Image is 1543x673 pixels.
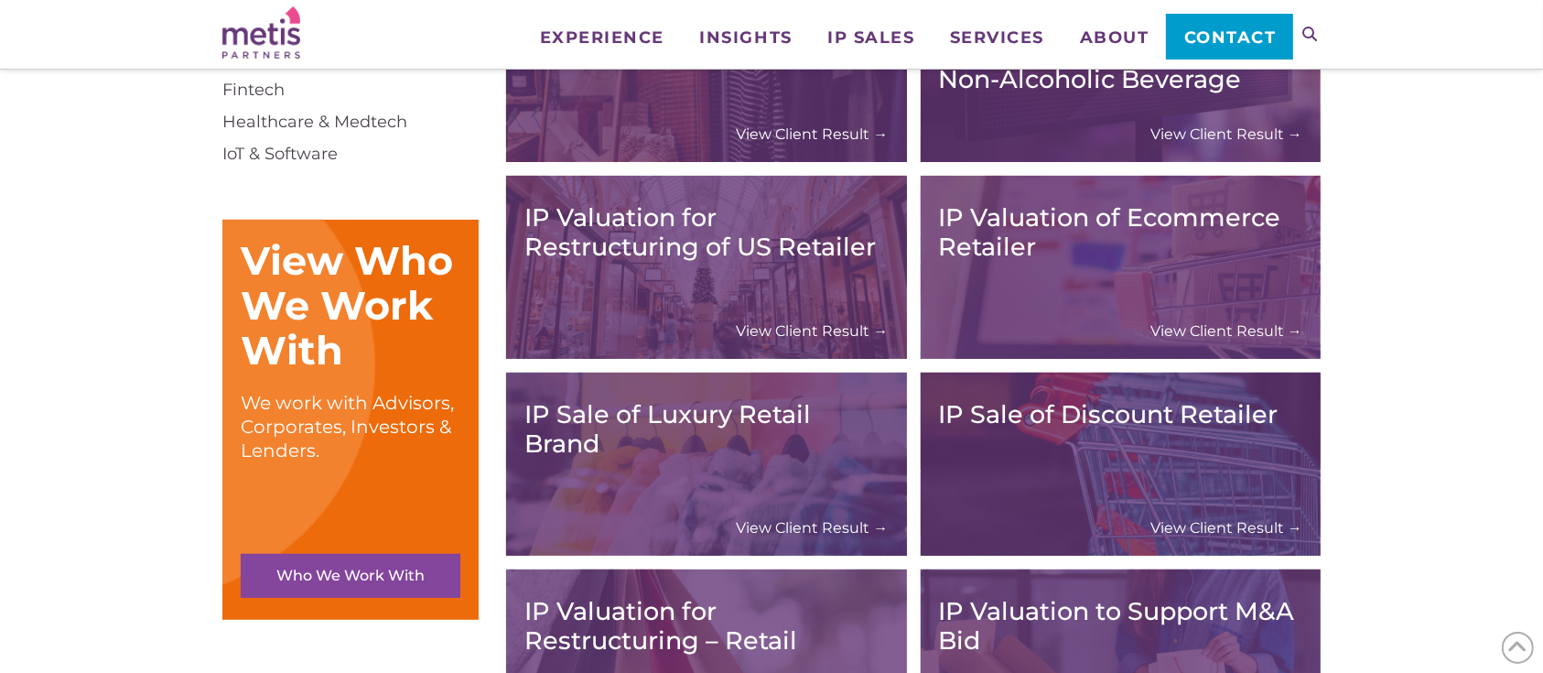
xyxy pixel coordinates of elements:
a: View Client Result → [1150,125,1302,144]
a: Contact [1166,14,1293,60]
span: About [1080,29,1149,46]
a: Fintech [222,80,285,100]
span: Back to Top [1502,632,1534,664]
div: View Who We Work With [241,238,460,373]
a: View Client Result → [737,125,889,144]
span: IP Sales [827,29,914,46]
h3: IP Valuation of Ecommerce Retailer [939,203,1303,262]
h3: IP Valuation for Restructuring – Retail [524,597,889,656]
h3: IP Sale of Luxury Retail Brand [524,400,889,459]
span: Experience [540,29,664,46]
a: IoT & Software [222,144,338,164]
a: View Client Result → [1150,518,1302,537]
h3: IP Valuation for Restructuring of US Retailer [524,203,889,262]
h3: IP Sale of Discount Retailer [939,400,1303,429]
div: We work with Advisors, Corporates, Investors & Lenders. [241,391,460,462]
span: Contact [1184,29,1277,46]
h3: IP Valuation to Support M&A Bid [939,597,1303,656]
span: Insights [699,29,792,46]
a: View Client Result → [737,518,889,537]
span: Services [950,29,1044,46]
a: View Client Result → [737,321,889,341]
a: View Client Result → [1150,321,1302,341]
img: Metis Partners [222,6,300,59]
a: Who We Work With [241,554,460,598]
a: Healthcare & Medtech [222,112,407,132]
